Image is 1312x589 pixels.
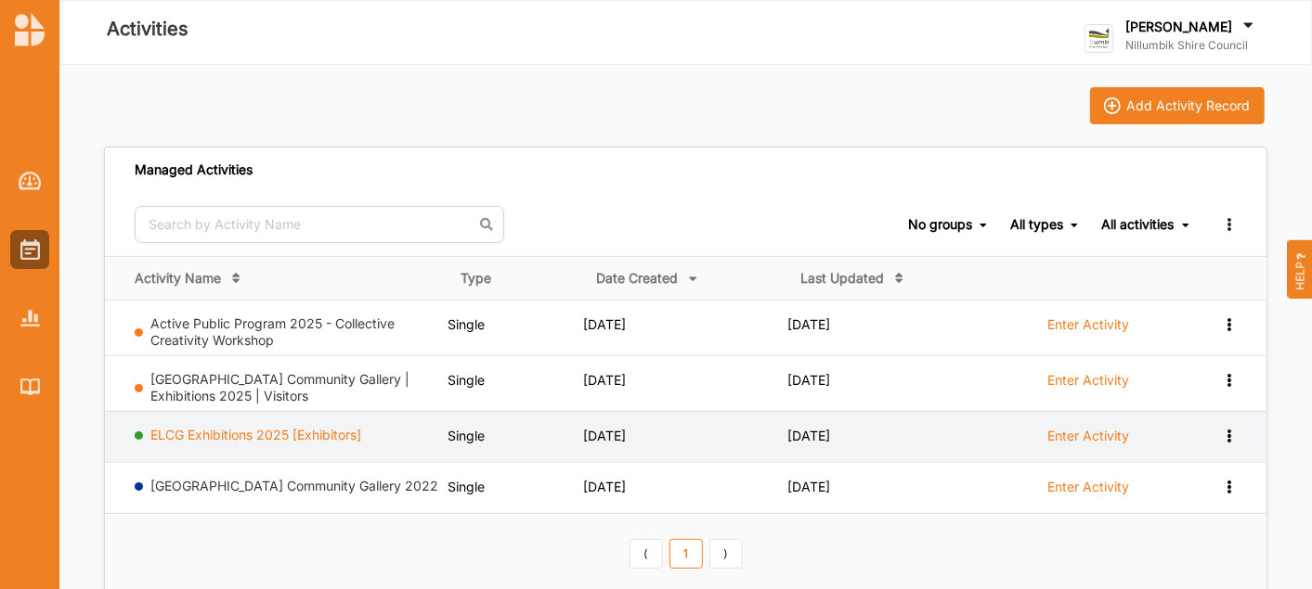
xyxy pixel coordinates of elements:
[15,13,45,46] img: logo
[1047,316,1129,333] label: Enter Activity
[151,315,396,348] a: Active Public Program 2025 - Collective Creativity Workshop
[135,161,253,178] div: Managed Activities
[1125,38,1257,53] label: Nillumbik Shire Council
[1047,428,1129,444] label: Enter Activity
[1047,478,1129,506] a: Enter Activity
[1010,216,1063,233] div: All types
[448,479,485,494] span: Single
[1047,372,1129,389] label: Enter Activity
[669,539,703,569] a: 1
[19,172,42,190] img: Dashboard
[10,161,49,200] a: Dashboard
[1047,315,1129,343] a: Enter Activity
[787,479,830,494] span: [DATE]
[10,299,49,338] a: Reports
[448,372,485,388] span: Single
[151,478,439,493] a: [GEOGRAPHIC_DATA] Community Gallery 2022
[583,479,626,494] span: [DATE]
[787,316,830,332] span: [DATE]
[1127,97,1251,114] div: Add Activity Record
[1104,97,1121,114] img: icon
[630,539,663,569] a: Previous item
[1047,427,1129,455] a: Enter Activity
[583,316,626,332] span: [DATE]
[1085,24,1113,53] img: logo
[1101,216,1174,233] div: All activities
[10,367,49,406] a: Library
[151,371,410,403] a: [GEOGRAPHIC_DATA] Community Gallery | Exhibitions 2025 | Visitors
[1090,87,1265,124] button: iconAdd Activity Record
[448,316,485,332] span: Single
[135,270,221,287] div: Activity Name
[908,216,972,233] div: No groups
[20,378,40,394] img: Library
[1047,479,1129,495] label: Enter Activity
[709,539,743,569] a: Next item
[800,270,884,287] div: Last Updated
[1047,371,1129,399] a: Enter Activity
[626,536,746,568] div: Pagination Navigation
[787,372,830,388] span: [DATE]
[135,206,504,243] input: Search by Activity Name
[107,14,188,45] label: Activities
[583,428,626,443] span: [DATE]
[448,428,485,443] span: Single
[787,428,830,443] span: [DATE]
[1125,19,1232,35] label: [PERSON_NAME]
[448,256,583,300] th: Type
[20,239,40,260] img: Activities
[583,372,626,388] span: [DATE]
[10,230,49,269] a: Activities
[20,310,40,326] img: Reports
[596,270,678,287] div: Date Created
[151,427,362,442] a: ELCG Exhibitions 2025 [Exhibitors]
